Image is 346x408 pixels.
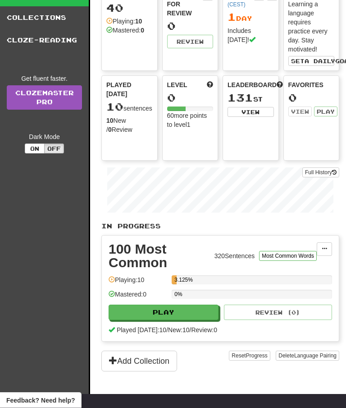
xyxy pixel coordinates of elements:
[288,107,312,117] button: View
[228,2,246,8] a: (CEST)
[108,126,112,134] strong: 0
[276,351,339,361] button: DeleteLanguage Pairing
[314,107,337,117] button: Play
[6,396,75,405] span: Open feedback widget
[135,18,142,25] strong: 10
[228,92,253,104] span: 131
[288,81,335,90] div: Favorites
[277,81,283,90] span: This week in points, UTC
[302,168,339,178] button: Full History
[229,351,270,361] button: ResetProgress
[106,81,153,99] span: Played [DATE]
[106,116,153,134] div: New / Review
[294,353,337,359] span: Language Pairing
[166,327,168,334] span: /
[246,353,268,359] span: Progress
[109,243,210,270] div: 100 Most Common
[228,12,274,23] div: Day
[117,327,166,334] span: Played [DATE]: 10
[191,327,217,334] span: Review: 0
[167,111,214,130] div: 60 more points to level 1
[228,27,274,45] div: Includes [DATE]!
[109,290,167,305] div: Mastered: 0
[109,305,219,320] button: Play
[101,351,177,372] button: Add Collection
[106,3,153,14] div: 40
[168,327,189,334] span: New: 10
[288,93,335,104] div: 0
[44,144,64,154] button: Off
[288,56,335,66] button: Seta dailygoal
[228,11,236,23] span: 1
[167,81,187,90] span: Level
[167,35,214,49] button: Review
[7,133,82,142] div: Dark Mode
[167,93,214,104] div: 0
[214,252,255,261] div: 320 Sentences
[228,81,277,90] span: Leaderboard
[207,81,213,90] span: Score more points to level up
[259,251,317,261] button: Most Common Words
[141,27,144,34] strong: 0
[106,101,123,113] span: 10
[101,222,339,231] p: In Progress
[174,276,177,285] div: 3.125%
[106,117,114,125] strong: 10
[25,144,45,154] button: On
[228,107,274,117] button: View
[305,58,335,65] span: a daily
[106,26,144,35] div: Mastered:
[190,327,191,334] span: /
[228,93,274,104] div: st
[224,305,332,320] button: Review (0)
[7,86,82,110] a: ClozemasterPro
[106,102,153,113] div: sentences
[106,17,142,26] div: Playing:
[109,276,167,291] div: Playing: 10
[7,74,82,83] div: Get fluent faster.
[167,21,214,32] div: 0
